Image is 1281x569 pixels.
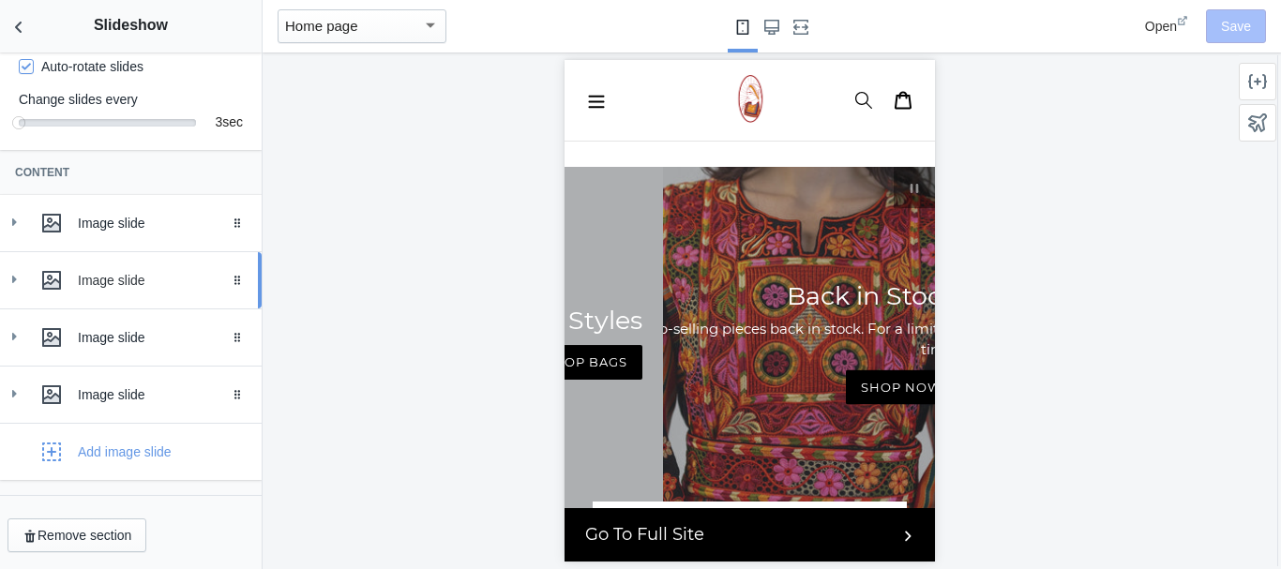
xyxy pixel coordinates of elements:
[222,114,243,129] span: sec
[281,309,392,345] a: Shop Now
[285,18,358,34] mat-select-trigger: Home page
[63,258,392,300] span: Top-selling pieces back in stock. For a limited time.
[19,90,243,109] label: Change slides every
[1145,19,1177,34] span: Open
[78,214,248,232] div: Image slide
[215,114,222,129] span: 3
[78,328,248,347] div: Image slide
[21,462,335,487] span: Go To Full Site
[78,271,248,290] div: Image slide
[78,385,248,404] div: Image slide
[8,518,146,552] button: Remove section
[162,7,208,73] img: image
[19,57,143,76] label: Auto-rotate slides
[63,220,392,250] h2: Back in Stock
[12,22,52,59] button: Menu
[78,442,172,461] div: Add image slide
[15,165,247,180] h3: Content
